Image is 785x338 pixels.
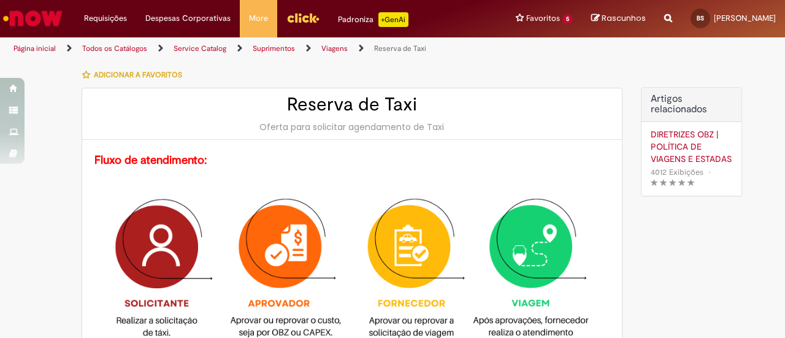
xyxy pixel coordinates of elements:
[82,44,147,53] a: Todos os Catálogos
[145,12,231,25] span: Despesas Corporativas
[82,62,189,88] button: Adicionar a Favoritos
[651,128,732,165] a: DIRETRIZES OBZ | POLÍTICA DE VIAGENS E ESTADAS
[9,37,514,60] ul: Trilhas de página
[286,9,320,27] img: click_logo_yellow_360x200.png
[562,14,573,25] span: 5
[94,121,610,133] div: Oferta para solicitar agendamento de Taxi
[13,44,56,53] a: Página inicial
[338,12,408,27] div: Padroniza
[651,94,732,115] h3: Artigos relacionados
[94,94,610,115] h2: Reserva de Taxi
[714,13,776,23] span: [PERSON_NAME]
[374,44,426,53] a: Reserva de Taxi
[602,12,646,24] span: Rascunhos
[378,12,408,27] p: +GenAi
[94,70,182,80] span: Adicionar a Favoritos
[253,44,295,53] a: Suprimentos
[84,12,127,25] span: Requisições
[174,44,226,53] a: Service Catalog
[706,164,713,180] span: •
[591,13,646,25] a: Rascunhos
[697,14,704,22] span: BS
[94,153,207,167] strong: Fluxo de atendimento:
[651,167,703,177] span: 4012 Exibições
[526,12,560,25] span: Favoritos
[321,44,348,53] a: Viagens
[1,6,64,31] img: ServiceNow
[249,12,268,25] span: More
